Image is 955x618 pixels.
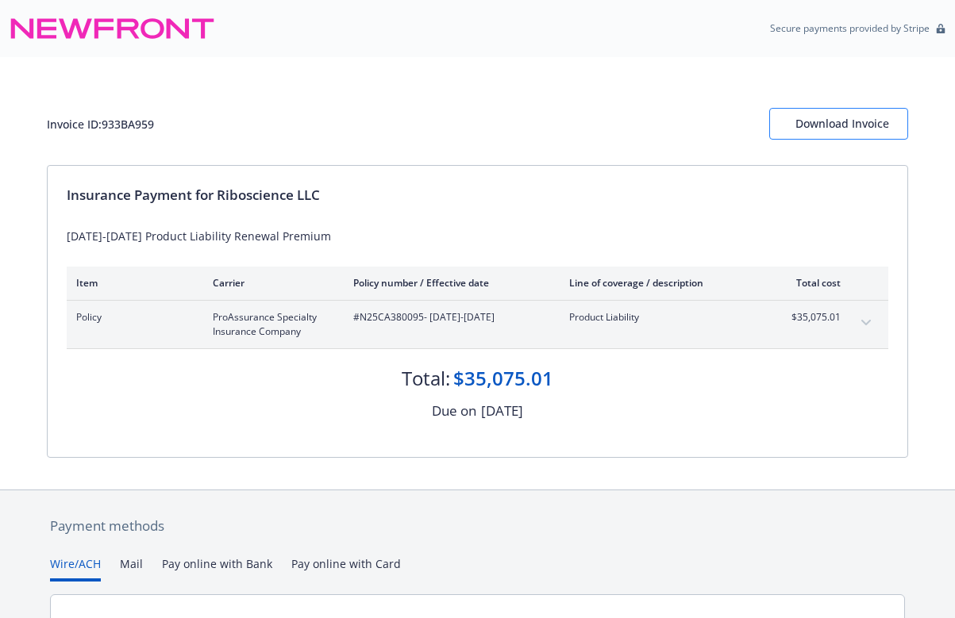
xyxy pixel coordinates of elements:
div: Total cost [781,276,841,290]
div: Download Invoice [795,109,882,139]
div: Invoice ID: 933BA959 [47,116,154,132]
p: Secure payments provided by Stripe [770,21,930,35]
span: Product Liability [569,310,756,324]
button: Pay online with Card [291,555,401,582]
button: expand content [853,310,879,336]
div: $35,075.01 [453,365,553,392]
div: Item [76,276,187,290]
div: Line of coverage / description [569,276,756,290]
div: [DATE] [481,401,523,421]
div: Carrier [213,276,328,290]
div: Due on [432,401,476,421]
span: Policy [76,310,187,324]
button: Download Invoice [769,108,908,140]
button: Wire/ACH [50,555,101,582]
div: Policy number / Effective date [353,276,544,290]
span: $35,075.01 [781,310,841,324]
span: ProAssurance Specialty Insurance Company [213,310,328,339]
span: #N25CA380095 - [DATE]-[DATE] [353,310,544,324]
div: Insurance Payment for Riboscience LLC [67,185,888,205]
div: PolicyProAssurance Specialty Insurance Company#N25CA380095- [DATE]-[DATE]Product Liability$35,075... [67,301,888,348]
div: [DATE]-[DATE] Product Liability Renewal Premium [67,228,888,244]
div: Payment methods [50,516,905,536]
button: Pay online with Bank [162,555,272,582]
div: Total: [402,365,450,392]
button: Mail [120,555,143,582]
